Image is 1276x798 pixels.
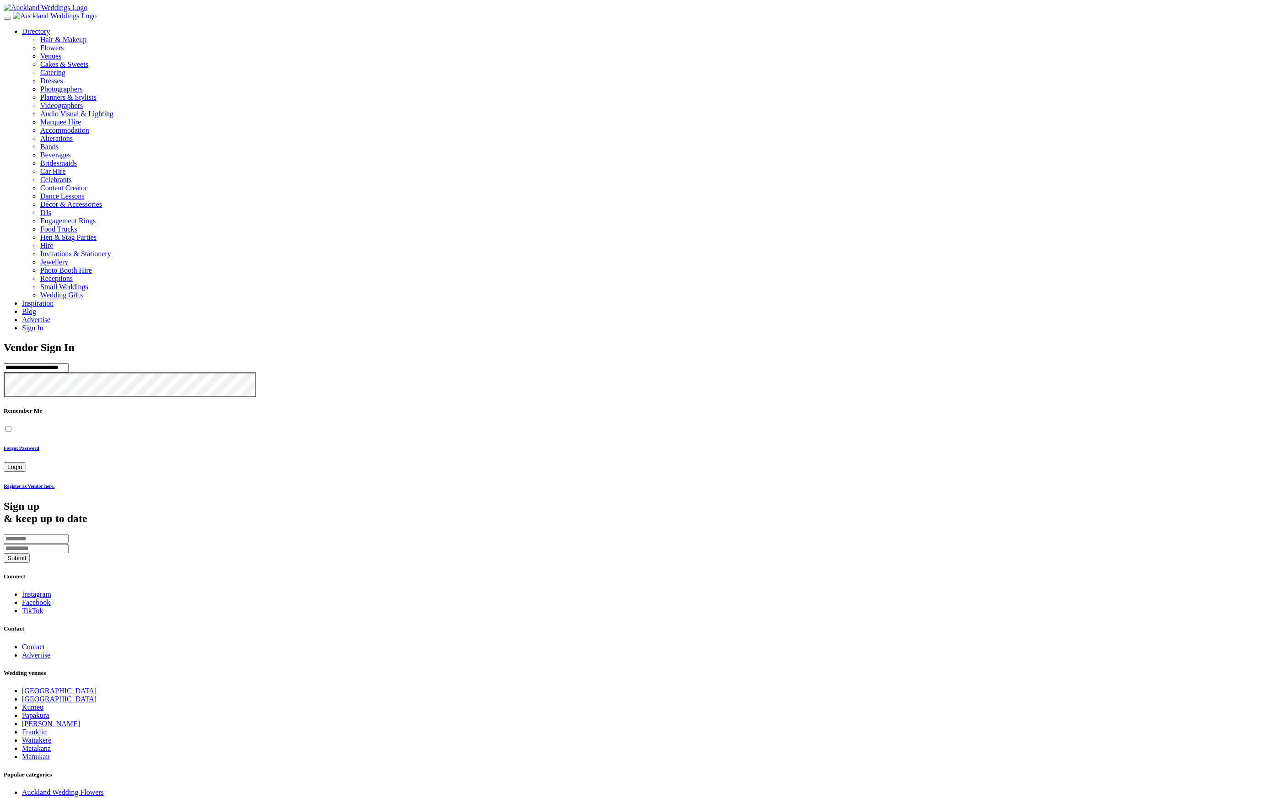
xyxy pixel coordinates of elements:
span: Sign up [4,500,39,512]
a: Celebrants [40,176,71,183]
button: Menu [4,17,11,20]
a: Jewellery [40,258,68,266]
button: Submit [4,553,30,563]
a: Food Trucks [40,225,77,233]
a: Photo Booth Hire [40,266,92,274]
a: Accommodation [40,126,89,134]
a: Inspiration [22,299,54,307]
a: Hen & Stag Parties [40,233,97,241]
img: Auckland Weddings Logo [13,12,97,20]
a: Invitations & Stationery [40,250,111,258]
a: Engagement Rings [40,217,96,225]
a: [GEOGRAPHIC_DATA] [22,695,97,703]
a: Sign In [22,324,43,332]
a: Matakana [22,744,51,752]
a: Bands [40,143,59,151]
img: Auckland Weddings Logo [4,4,87,12]
a: Facebook [22,598,50,606]
a: Content Creator [40,184,87,192]
a: Directory [22,27,50,35]
a: Auckland Wedding Flowers [22,788,104,796]
a: Hire [40,242,53,249]
a: [GEOGRAPHIC_DATA] [22,687,97,695]
a: Instagram [22,590,51,598]
a: Waitakere [22,736,51,744]
a: Kumeu [22,703,43,711]
a: Décor & Accessories [40,200,102,208]
a: Advertise [22,316,50,324]
a: DJs [40,209,51,216]
a: Dance Lessons [40,192,84,200]
a: Papakura [22,712,49,719]
a: Small Weddings [40,283,88,291]
a: Manukau [22,753,49,760]
a: [PERSON_NAME] [22,720,80,728]
a: Beverages [40,151,71,159]
input: Remember Me [5,426,11,432]
a: TikTok [22,607,43,615]
a: Blog [22,307,36,315]
a: Contact [22,643,45,651]
a: Wedding Gifts [40,291,83,299]
button: Login [4,462,26,472]
a: Alterations [40,135,73,142]
a: Franklin [22,728,47,736]
a: Receptions [40,275,73,282]
a: Advertise [22,651,50,659]
a: Car Hire [40,167,66,175]
a: Bridesmaids [40,159,77,167]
